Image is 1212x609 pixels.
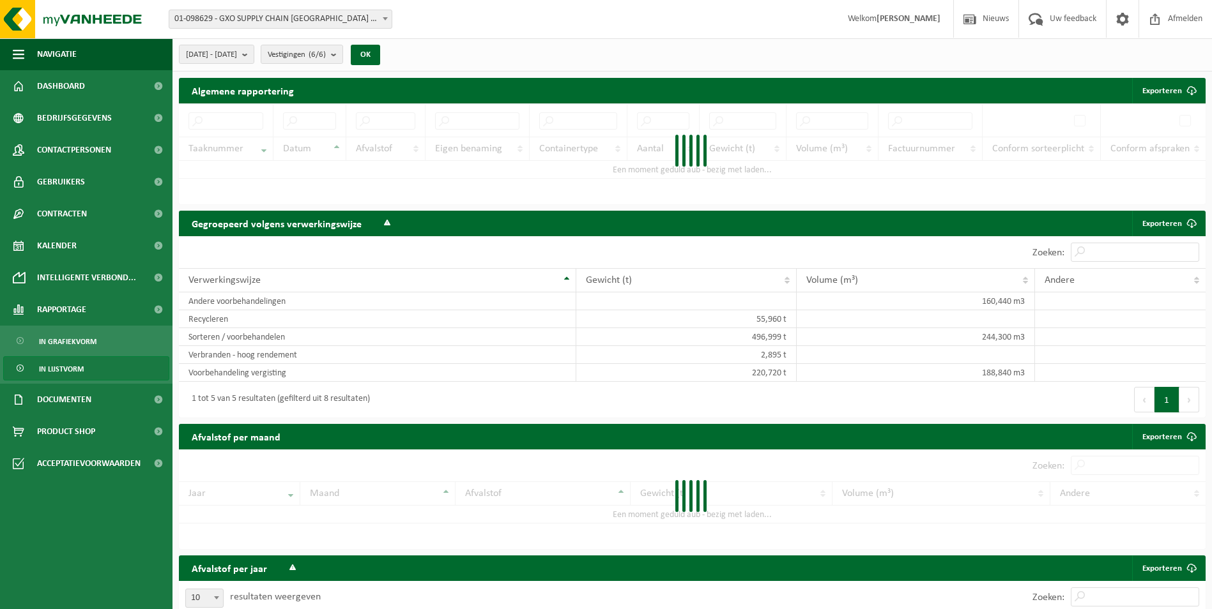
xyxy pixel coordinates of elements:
h2: Afvalstof per maand [179,424,293,449]
span: Verwerkingswijze [188,275,261,285]
a: In lijstvorm [3,356,169,380]
button: 1 [1154,387,1179,412]
a: Exporteren [1132,211,1204,236]
button: Previous [1134,387,1154,412]
span: Volume (m³) [806,275,858,285]
span: In grafiekvorm [39,329,96,354]
td: 220,720 t [576,364,797,382]
span: 01-098629 - GXO SUPPLY CHAIN ANTWERP NV - ANTWERPEN [169,10,392,28]
label: Zoeken: [1032,592,1064,603]
label: Zoeken: [1032,248,1064,258]
span: Contactpersonen [37,134,111,166]
h2: Gegroepeerd volgens verwerkingswijze [179,211,374,236]
td: Verbranden - hoog rendement [179,346,576,364]
td: Voorbehandeling vergisting [179,364,576,382]
a: Exporteren [1132,424,1204,449]
span: Gebruikers [37,166,85,198]
td: Recycleren [179,310,576,328]
td: Sorteren / voorbehandelen [179,328,576,346]
span: Kalender [37,230,77,262]
span: 10 [185,589,224,608]
td: 496,999 t [576,328,797,346]
label: resultaten weergeven [230,592,321,602]
h2: Algemene rapportering [179,78,307,103]
button: OK [351,45,380,65]
span: Intelligente verbond... [37,262,136,294]
span: Dashboard [37,70,85,102]
span: Product Shop [37,416,95,447]
span: [DATE] - [DATE] [186,45,237,64]
span: Contracten [37,198,87,230]
span: In lijstvorm [39,357,84,381]
span: Navigatie [37,38,77,70]
span: Rapportage [37,294,86,326]
strong: [PERSON_NAME] [877,14,940,24]
span: Gewicht (t) [586,275,632,285]
span: Acceptatievoorwaarden [37,447,141,479]
div: 1 tot 5 van 5 resultaten (gefilterd uit 8 resultaten) [185,388,370,411]
button: Exporteren [1132,78,1204,103]
td: 2,895 t [576,346,797,364]
span: Vestigingen [268,45,326,64]
td: 160,440 m3 [797,292,1035,310]
span: 01-098629 - GXO SUPPLY CHAIN ANTWERP NV - ANTWERPEN [169,10,392,29]
a: In grafiekvorm [3,329,169,353]
td: Andere voorbehandelingen [179,292,576,310]
button: [DATE] - [DATE] [179,45,254,64]
td: 188,840 m3 [797,364,1035,382]
span: 10 [186,589,223,607]
td: 244,300 m3 [797,328,1035,346]
count: (6/6) [309,50,326,59]
td: 55,960 t [576,310,797,328]
span: Bedrijfsgegevens [37,102,112,134]
button: Vestigingen(6/6) [261,45,343,64]
a: Exporteren [1132,555,1204,581]
button: Next [1179,387,1199,412]
span: Andere [1045,275,1075,285]
span: Documenten [37,384,91,416]
h2: Afvalstof per jaar [179,555,280,580]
